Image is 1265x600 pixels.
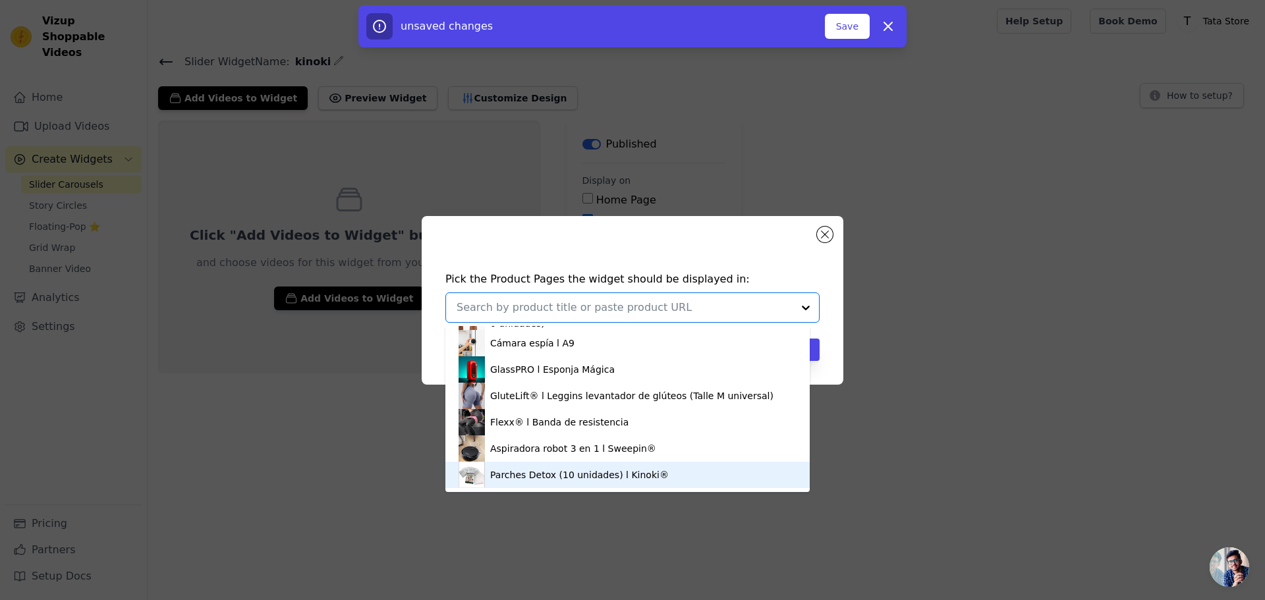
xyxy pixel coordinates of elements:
div: Aspiradora robot 3 en 1 l Sweepin® [490,442,656,455]
div: GlassPRO l Esponja Mágica [490,363,615,376]
div: Cámara espía l A9 [490,337,575,350]
div: Chat abierto [1210,547,1249,587]
img: product thumbnail [459,383,485,409]
input: Search by product title or paste product URL [457,300,793,315]
button: Close modal [817,227,833,242]
img: product thumbnail [459,409,485,435]
div: Flexx® l Banda de resistencia [490,416,629,429]
img: product thumbnail [459,330,485,356]
h4: Pick the Product Pages the widget should be displayed in: [445,271,820,287]
img: product thumbnail [459,462,485,488]
button: Save [825,14,870,39]
div: GluteLift® l Leggins levantador de glúteos (Talle M universal) [490,389,773,402]
div: Parches Detox (10 unidades) l Kinoki® [490,468,669,481]
span: unsaved changes [401,20,493,32]
img: product thumbnail [459,356,485,383]
img: product thumbnail [459,435,485,462]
